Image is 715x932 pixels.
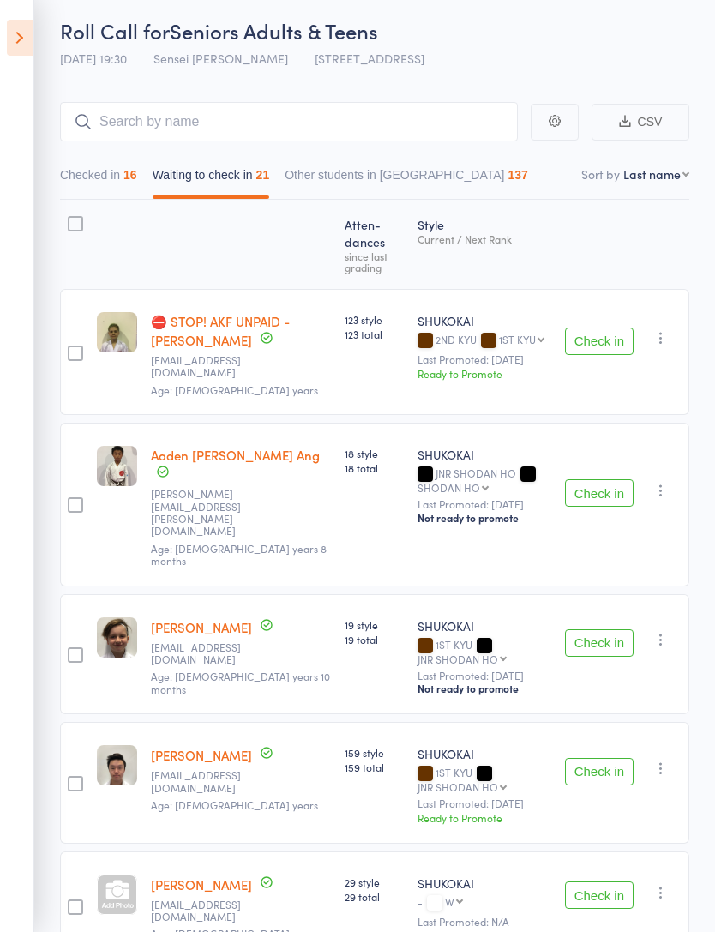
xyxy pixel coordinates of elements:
span: 18 style [345,446,404,460]
small: Last Promoted: [DATE] [418,498,551,510]
div: JNR SHODAN HO [418,781,498,792]
small: jama3@iinet.net.au [151,354,262,379]
a: Aaden [PERSON_NAME] Ang [151,446,320,464]
small: altituderoofing@bigpond.com [151,641,262,666]
div: Not ready to promote [418,682,551,695]
span: 159 total [345,760,404,774]
small: andy.htaik01@gmail.com [151,769,262,794]
div: 137 [508,168,527,182]
span: Age: [DEMOGRAPHIC_DATA] years 8 months [151,541,327,568]
div: 1ST KYU [418,767,551,792]
span: 123 style [345,312,404,327]
div: 21 [256,168,270,182]
button: Check in [565,758,634,785]
div: Style [411,207,558,281]
label: Sort by [581,165,620,183]
button: Check in [565,479,634,507]
img: image1691479266.png [97,446,137,486]
div: Ready to Promote [418,810,551,825]
div: SHUKOKAI [418,312,551,329]
div: JNR SHODAN HO [418,467,551,493]
div: Current / Next Rank [418,233,551,244]
span: Age: [DEMOGRAPHIC_DATA] years 10 months [151,669,330,695]
div: 2ND KYU [418,334,551,348]
small: trieu.ngan@gmail.com [151,488,262,538]
div: SHODAN HO [418,482,480,493]
div: since last grading [345,250,404,273]
div: 1ST KYU [418,639,551,664]
div: SHUKOKAI [418,617,551,634]
button: Checked in16 [60,159,137,199]
button: Check in [565,629,634,657]
span: 18 total [345,460,404,475]
div: SHUKOKAI [418,875,551,892]
button: CSV [592,104,689,141]
button: Check in [565,328,634,355]
small: Last Promoted: [DATE] [418,670,551,682]
div: JNR SHODAN HO [418,653,498,664]
span: 19 style [345,617,404,632]
span: Age: [DEMOGRAPHIC_DATA] years [151,382,318,397]
div: - [418,896,551,911]
div: Not ready to promote [418,511,551,525]
small: Last Promoted: N/A [418,916,551,928]
span: 123 total [345,327,404,341]
img: image1567498528.png [97,312,137,352]
div: Ready to Promote [418,366,551,381]
div: SHUKOKAI [418,745,551,762]
img: image1567229507.png [97,745,137,785]
button: Waiting to check in21 [153,159,270,199]
div: Atten­dances [338,207,411,281]
button: Other students in [GEOGRAPHIC_DATA]137 [285,159,528,199]
div: 1ST KYU [499,334,536,345]
div: W [445,896,454,907]
span: 29 style [345,875,404,889]
span: [DATE] 19:30 [60,50,127,67]
a: [PERSON_NAME] [151,875,252,893]
img: image1567251142.png [97,617,137,658]
div: SHUKOKAI [418,446,551,463]
span: Seniors Adults & Teens [170,16,378,45]
span: 29 total [345,889,404,904]
input: Search by name [60,102,518,141]
small: jaishunt@gmail.com [151,899,262,923]
div: Last name [623,165,681,183]
button: Check in [565,881,634,909]
small: Last Promoted: [DATE] [418,797,551,809]
span: 19 total [345,632,404,646]
span: Roll Call for [60,16,170,45]
small: Last Promoted: [DATE] [418,353,551,365]
span: Age: [DEMOGRAPHIC_DATA] years [151,797,318,812]
div: 16 [123,168,137,182]
span: [STREET_ADDRESS] [315,50,424,67]
a: ⛔ STOP! AKF UNPAID - [PERSON_NAME] [151,312,290,349]
span: Sensei [PERSON_NAME] [153,50,288,67]
a: [PERSON_NAME] [151,618,252,636]
span: 159 style [345,745,404,760]
a: [PERSON_NAME] [151,746,252,764]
